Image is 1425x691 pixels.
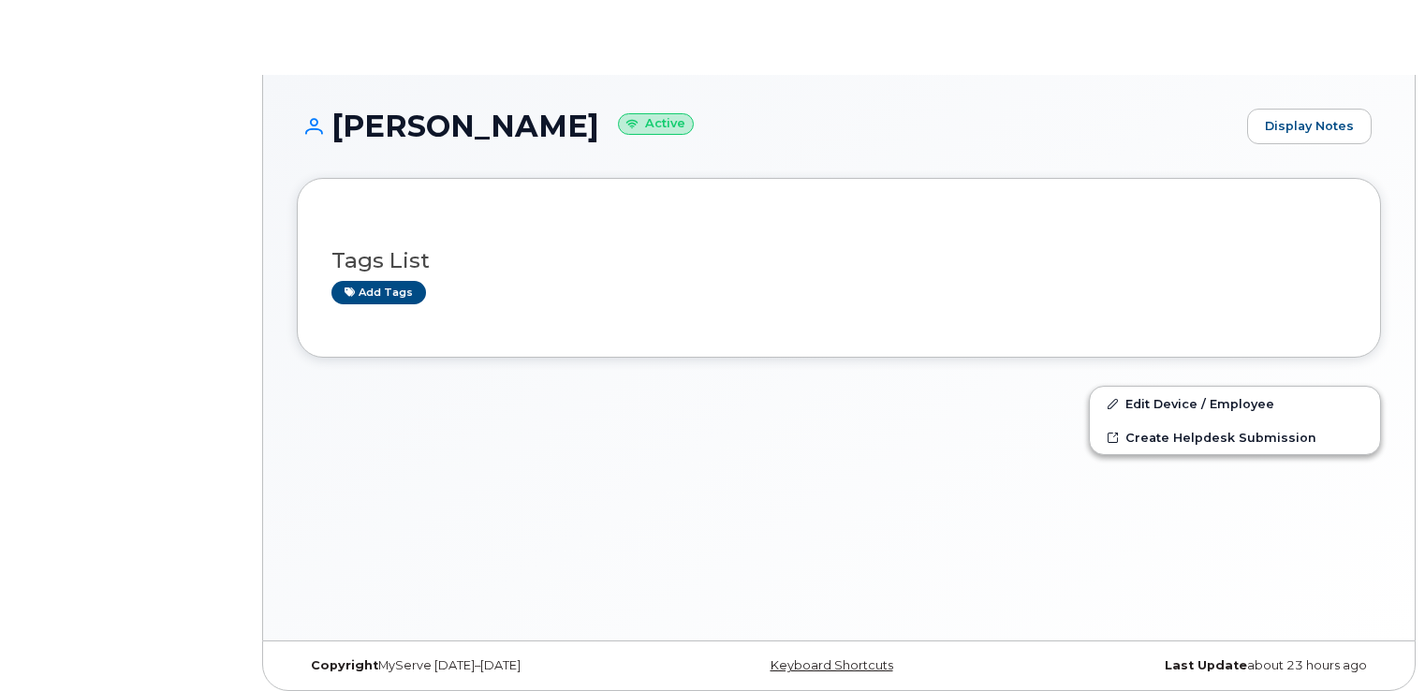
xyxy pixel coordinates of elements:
[311,658,378,672] strong: Copyright
[297,658,658,673] div: MyServe [DATE]–[DATE]
[331,249,1346,272] h3: Tags List
[1247,109,1372,144] a: Display Notes
[1020,658,1381,673] div: about 23 hours ago
[1090,387,1380,420] a: Edit Device / Employee
[297,110,1238,142] h1: [PERSON_NAME]
[1090,420,1380,454] a: Create Helpdesk Submission
[618,113,694,135] small: Active
[331,281,426,304] a: Add tags
[771,658,893,672] a: Keyboard Shortcuts
[1165,658,1247,672] strong: Last Update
